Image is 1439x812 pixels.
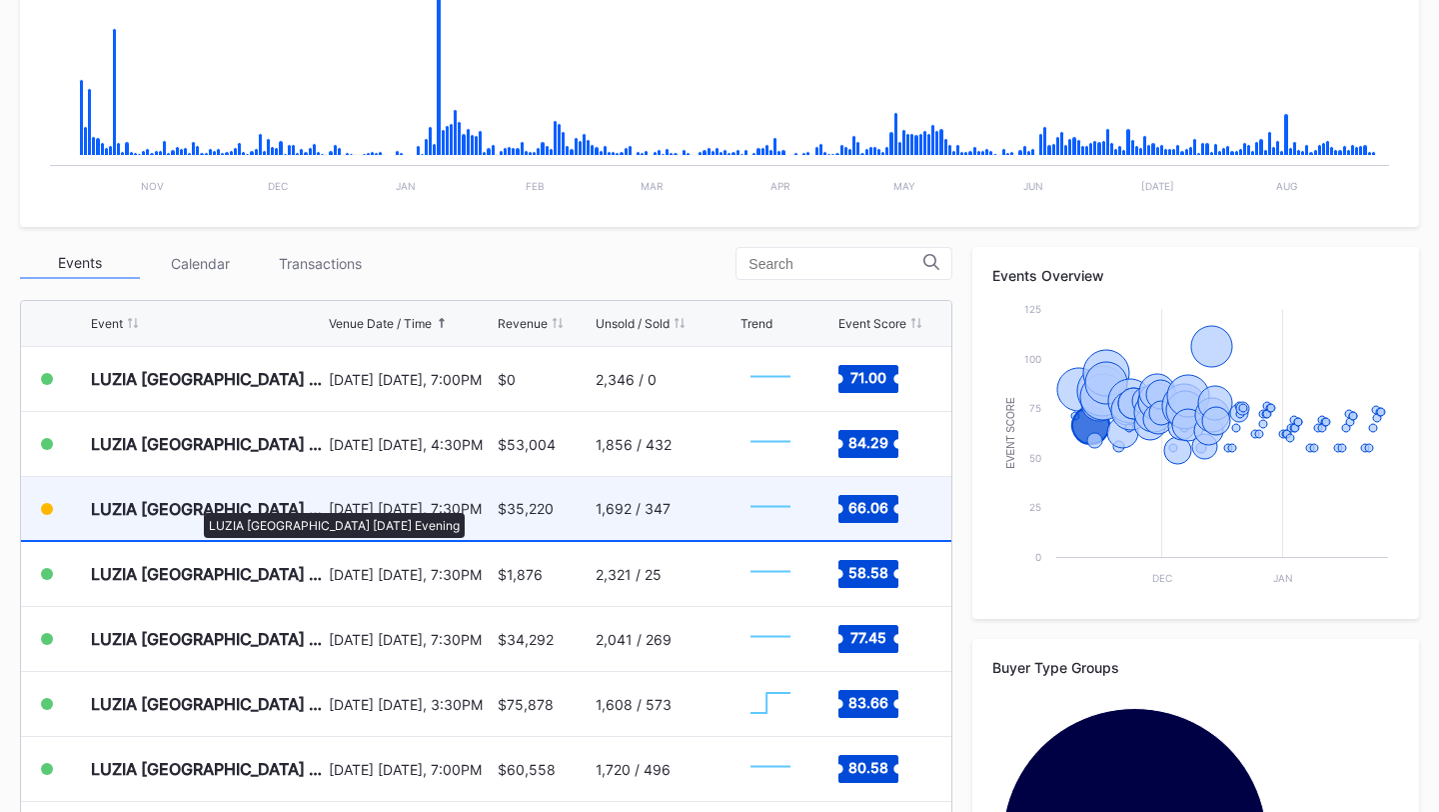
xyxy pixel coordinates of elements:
[596,371,657,388] div: 2,346 / 0
[893,180,915,192] text: May
[329,761,492,778] div: [DATE] [DATE], 7:00PM
[992,659,1399,676] div: Buyer Type Groups
[596,436,672,453] div: 1,856 / 432
[260,248,380,279] div: Transactions
[1152,572,1172,584] text: Dec
[1029,402,1041,414] text: 75
[329,316,432,331] div: Venue Date / Time
[740,316,772,331] div: Trend
[329,566,492,583] div: [DATE] [DATE], 7:30PM
[848,498,888,515] text: 66.06
[91,499,324,519] div: LUZIA [GEOGRAPHIC_DATA] [DATE] Evening
[850,369,886,386] text: 71.00
[992,299,1398,599] svg: Chart title
[740,549,800,599] svg: Chart title
[526,180,545,192] text: Feb
[91,316,123,331] div: Event
[740,419,800,469] svg: Chart title
[396,180,416,192] text: Jan
[329,436,492,453] div: [DATE] [DATE], 4:30PM
[1029,501,1041,513] text: 25
[329,696,492,713] div: [DATE] [DATE], 3:30PM
[1274,572,1294,584] text: Jan
[91,694,324,714] div: LUZIA [GEOGRAPHIC_DATA] [DATE] Afternoon
[329,371,492,388] div: [DATE] [DATE], 7:00PM
[850,629,886,646] text: 77.45
[848,759,888,776] text: 80.58
[141,180,164,192] text: Nov
[498,761,556,778] div: $60,558
[91,629,324,649] div: LUZIA [GEOGRAPHIC_DATA] [DATE] Evening
[596,631,672,648] div: 2,041 / 269
[1024,303,1041,315] text: 125
[498,696,554,713] div: $75,878
[498,500,554,517] div: $35,220
[992,267,1399,284] div: Events Overview
[498,436,556,453] div: $53,004
[498,371,516,388] div: $0
[329,500,492,517] div: [DATE] [DATE], 7:30PM
[740,679,800,729] svg: Chart title
[1035,551,1041,563] text: 0
[268,180,288,192] text: Dec
[498,566,543,583] div: $1,876
[596,316,670,331] div: Unsold / Sold
[740,484,800,534] svg: Chart title
[91,369,324,389] div: LUZIA [GEOGRAPHIC_DATA] [DATE] Evening
[596,500,671,517] div: 1,692 / 347
[838,316,906,331] div: Event Score
[641,180,664,192] text: Mar
[848,434,888,451] text: 84.29
[1276,180,1297,192] text: Aug
[498,316,548,331] div: Revenue
[1029,452,1041,464] text: 50
[740,354,800,404] svg: Chart title
[596,566,662,583] div: 2,321 / 25
[140,248,260,279] div: Calendar
[1141,180,1174,192] text: [DATE]
[1023,180,1043,192] text: Jun
[20,248,140,279] div: Events
[848,694,888,711] text: 83.66
[848,564,888,581] text: 58.58
[596,761,671,778] div: 1,720 / 496
[329,631,492,648] div: [DATE] [DATE], 7:30PM
[91,564,324,584] div: LUZIA [GEOGRAPHIC_DATA] [DATE] Evening
[91,759,324,779] div: LUZIA [GEOGRAPHIC_DATA] [DATE] Evening
[740,744,800,794] svg: Chart title
[596,696,672,713] div: 1,608 / 573
[740,614,800,664] svg: Chart title
[748,256,923,272] input: Search
[1024,353,1041,365] text: 100
[498,631,554,648] div: $34,292
[770,180,790,192] text: Apr
[91,434,324,454] div: LUZIA [GEOGRAPHIC_DATA] [DATE] Evening
[1005,397,1016,469] text: Event Score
